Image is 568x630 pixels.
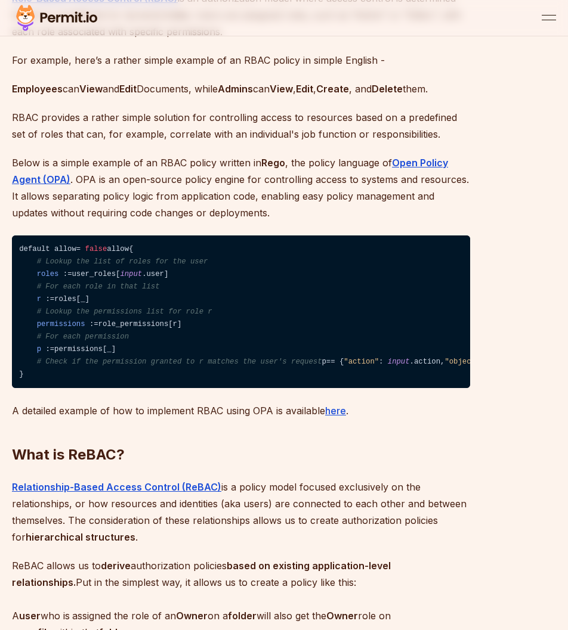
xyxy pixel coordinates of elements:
[164,270,168,278] span: ]
[168,320,172,328] span: [
[19,370,23,378] span: }
[37,320,85,328] span: permissions
[296,83,313,95] strong: Edit
[12,80,470,97] p: can and Documents, while can , , , and them.
[12,398,470,464] h2: What is ReBAC?
[12,2,101,33] img: Permit logo
[12,83,63,95] strong: Employees
[26,531,135,543] strong: hierarchical structures
[270,83,293,95] strong: View
[37,257,208,266] span: # Lookup the list of roles for the user
[379,358,383,366] span: :
[12,402,470,419] p: A detailed example of how to implement RBAC using OPA is available .
[12,52,470,69] p: For example, here’s a rather simple example of an RBAC policy in simple English -
[112,345,116,353] span: ]
[89,320,94,328] span: :
[344,358,379,366] span: "action"
[218,83,253,95] strong: Admins
[542,11,556,25] button: open menu
[116,270,120,278] span: [
[12,235,470,388] code: default allow allow user_roles .user roles _ role_permissions r permissions _ p .action, .object
[316,83,349,95] strong: Create
[444,358,480,366] span: "object"
[76,245,81,253] span: =
[228,610,257,622] strong: folder
[326,610,358,622] strong: Owner
[37,308,212,316] span: # Lookup the permissions list for role r
[12,481,221,493] a: Relationship-Based Access Control (ReBAC)
[50,345,54,353] span: =
[372,83,403,95] strong: Delete
[339,358,344,366] span: {
[326,358,331,366] span: =
[19,610,41,622] strong: user
[12,154,470,221] p: Below is a simple example of an RBAC policy written in , the policy language of . OPA is an open-...
[67,270,72,278] span: =
[119,83,137,95] strong: Edit
[120,270,142,278] span: input
[37,270,59,278] span: roles
[37,358,322,366] span: # Check if the permission granted to r matches the user's request
[37,295,41,303] span: r
[12,560,391,588] strong: based on existing application-level relationships.
[101,560,131,572] strong: derive
[129,245,133,253] span: {
[12,109,470,142] p: RBAC provides a rather simple solution for controlling access to resources based on a predefined ...
[85,295,89,303] span: ]
[261,157,285,169] strong: Rego
[177,320,181,328] span: ]
[85,245,107,253] span: false
[76,295,81,303] span: [
[45,295,50,303] span: :
[103,345,107,353] span: [
[37,345,41,353] span: p
[79,83,103,95] strong: View
[325,405,346,417] a: here
[37,333,129,341] span: # For each permission
[176,610,208,622] strong: Owner
[331,358,335,366] span: =
[94,320,98,328] span: =
[45,345,50,353] span: :
[63,270,67,278] span: :
[37,283,160,291] span: # For each role in that list
[388,358,410,366] span: input
[50,295,54,303] span: =
[12,479,470,545] p: is a policy model focused exclusively on the relationships, or how resources and identities (aka ...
